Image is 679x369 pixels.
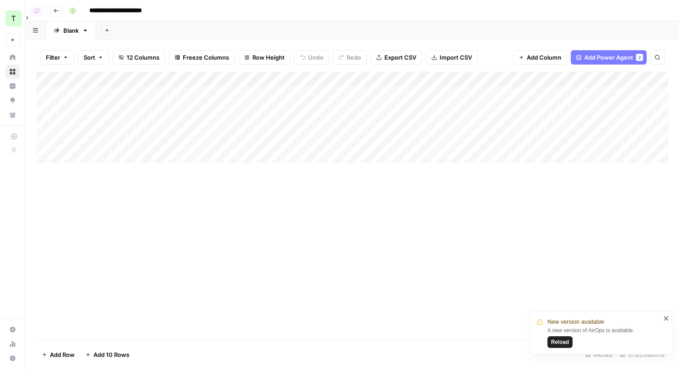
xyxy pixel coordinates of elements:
span: Export CSV [384,53,416,62]
button: Reload [547,336,573,348]
button: Add Power Agent2 [571,50,647,65]
span: Redo [347,53,361,62]
a: Your Data [5,108,20,122]
span: Reload [551,338,569,346]
div: 5/12 Columns [616,347,668,362]
a: Opportunities [5,93,20,108]
a: Blank [46,22,96,39]
div: A new version of AirOps is available. [547,326,661,348]
span: Import CSV [440,53,472,62]
button: Add 10 Rows [80,347,135,362]
a: Insights [5,79,20,93]
span: 2 [638,54,641,61]
button: Import CSV [426,50,478,65]
button: Sort [78,50,109,65]
span: Add Row [50,350,75,359]
div: 4 Rows [582,347,616,362]
button: Filter [40,50,74,65]
span: Add Power Agent [584,53,633,62]
button: Add Column [513,50,567,65]
button: Add Row [36,347,80,362]
a: Home [5,50,20,65]
button: Row Height [238,50,291,65]
span: 12 Columns [127,53,159,62]
span: New version available [547,317,604,326]
span: Row Height [252,53,285,62]
button: Export CSV [370,50,422,65]
button: Freeze Columns [169,50,235,65]
span: Add Column [527,53,561,62]
a: Browse [5,65,20,79]
span: T [11,13,16,24]
span: Sort [84,53,95,62]
a: Usage [5,337,20,351]
span: Filter [46,53,60,62]
button: Undo [294,50,329,65]
button: Workspace: Travis Demo [5,7,20,30]
div: 2 [636,54,643,61]
span: Add 10 Rows [93,350,129,359]
span: Freeze Columns [183,53,229,62]
button: Help + Support [5,351,20,365]
button: 12 Columns [113,50,165,65]
div: Blank [63,26,79,35]
button: Redo [333,50,367,65]
span: Undo [308,53,323,62]
button: close [663,315,670,322]
a: Settings [5,322,20,337]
